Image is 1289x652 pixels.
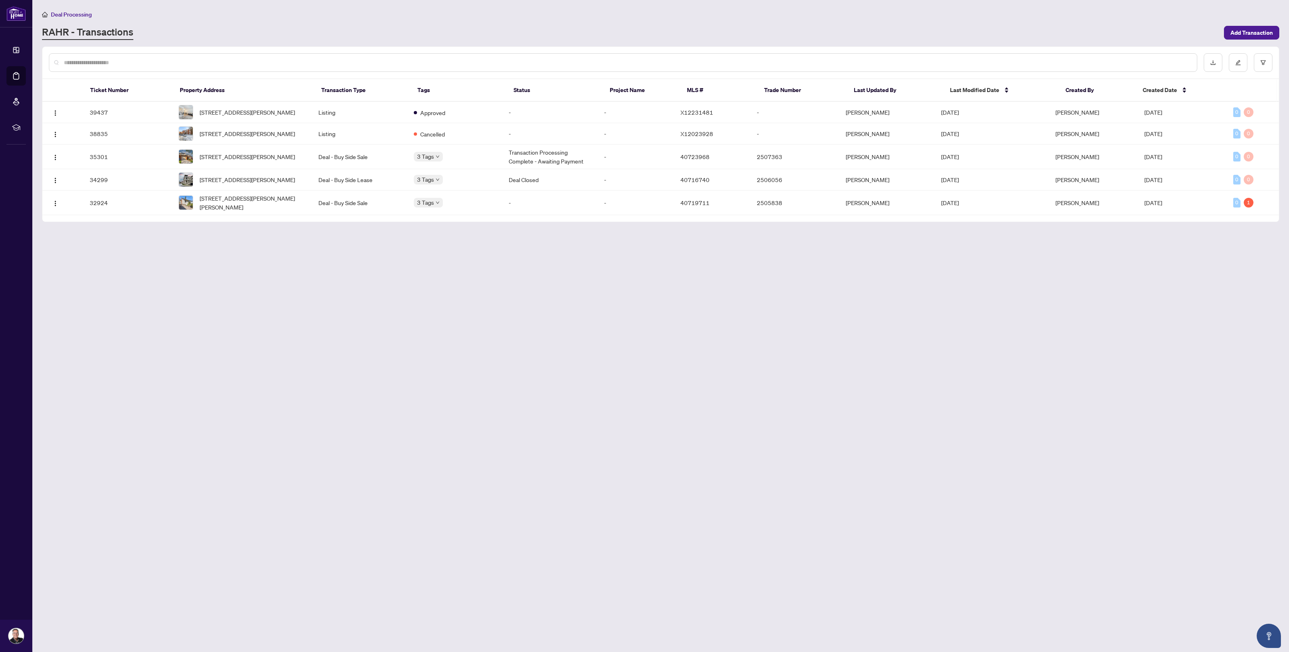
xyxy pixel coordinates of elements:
[941,130,959,137] span: [DATE]
[502,102,598,123] td: -
[598,169,674,191] td: -
[1230,26,1273,39] span: Add Transaction
[84,79,173,102] th: Ticket Number
[1233,198,1241,208] div: 0
[1055,176,1099,183] span: [PERSON_NAME]
[417,198,434,207] span: 3 Tags
[83,123,172,145] td: 38835
[1260,60,1266,65] span: filter
[507,79,603,102] th: Status
[941,153,959,160] span: [DATE]
[42,25,133,40] a: RAHR - Transactions
[839,102,935,123] td: [PERSON_NAME]
[598,102,674,123] td: -
[750,123,839,145] td: -
[502,191,598,215] td: -
[200,194,305,212] span: [STREET_ADDRESS][PERSON_NAME][PERSON_NAME]
[1233,129,1241,138] div: 0
[1244,152,1253,161] div: 0
[1233,175,1241,184] div: 0
[436,178,440,182] span: down
[1143,86,1177,94] span: Created Date
[8,628,24,644] img: Profile Icon
[49,173,62,186] button: Logo
[502,123,598,145] td: -
[179,105,193,119] img: thumbnail-img
[1224,26,1279,40] button: Add Transaction
[312,169,407,191] td: Deal - Buy Side Lease
[315,79,411,102] th: Transaction Type
[839,191,935,215] td: [PERSON_NAME]
[173,79,314,102] th: Property Address
[179,196,193,210] img: thumbnail-img
[179,150,193,164] img: thumbnail-img
[758,79,847,102] th: Trade Number
[839,169,935,191] td: [PERSON_NAME]
[1204,53,1222,72] button: download
[680,176,710,183] span: 40716740
[680,79,758,102] th: MLS #
[941,109,959,116] span: [DATE]
[1235,60,1241,65] span: edit
[1244,129,1253,138] div: 0
[417,152,434,161] span: 3 Tags
[83,191,172,215] td: 32924
[1244,107,1253,117] div: 0
[944,79,1059,102] th: Last Modified Date
[750,191,839,215] td: 2505838
[1144,130,1162,137] span: [DATE]
[49,150,62,163] button: Logo
[680,153,710,160] span: 40723968
[502,145,598,169] td: Transaction Processing Complete - Awaiting Payment
[1210,60,1216,65] span: download
[1244,198,1253,208] div: 1
[1144,153,1162,160] span: [DATE]
[436,155,440,159] span: down
[950,86,999,94] span: Last Modified Date
[1233,107,1241,117] div: 0
[49,106,62,119] button: Logo
[1233,152,1241,161] div: 0
[52,177,59,184] img: Logo
[83,169,172,191] td: 34299
[1257,624,1281,648] button: Open asap
[1244,175,1253,184] div: 0
[49,127,62,140] button: Logo
[1059,79,1136,102] th: Created By
[1229,53,1247,72] button: edit
[847,79,944,102] th: Last Updated By
[1144,199,1162,206] span: [DATE]
[1055,153,1099,160] span: [PERSON_NAME]
[680,130,713,137] span: X12023928
[1136,79,1226,102] th: Created Date
[312,123,407,145] td: Listing
[1055,199,1099,206] span: [PERSON_NAME]
[51,11,92,18] span: Deal Processing
[52,154,59,161] img: Logo
[312,102,407,123] td: Listing
[750,169,839,191] td: 2506056
[52,110,59,116] img: Logo
[312,145,407,169] td: Deal - Buy Side Sale
[603,79,680,102] th: Project Name
[1144,176,1162,183] span: [DATE]
[1055,109,1099,116] span: [PERSON_NAME]
[598,191,674,215] td: -
[839,123,935,145] td: [PERSON_NAME]
[420,130,445,138] span: Cancelled
[83,102,172,123] td: 39437
[200,152,295,161] span: [STREET_ADDRESS][PERSON_NAME]
[680,109,713,116] span: X12231481
[6,6,26,21] img: logo
[312,191,407,215] td: Deal - Buy Side Sale
[941,176,959,183] span: [DATE]
[411,79,507,102] th: Tags
[436,201,440,205] span: down
[680,199,710,206] span: 40719711
[83,145,172,169] td: 35301
[750,102,839,123] td: -
[598,145,674,169] td: -
[52,200,59,207] img: Logo
[502,169,598,191] td: Deal Closed
[200,175,295,184] span: [STREET_ADDRESS][PERSON_NAME]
